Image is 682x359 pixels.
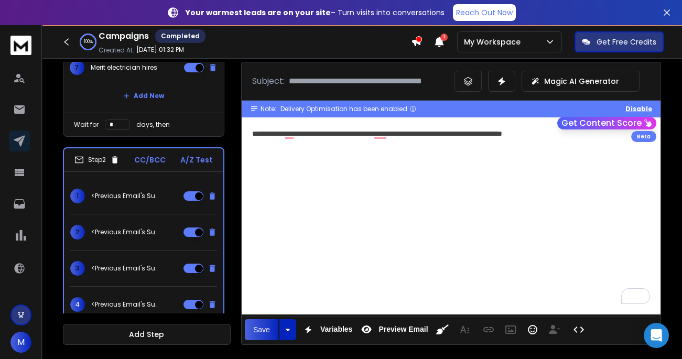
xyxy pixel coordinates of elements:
button: More Text [454,319,474,340]
button: M [10,332,31,353]
button: Magic AI Generator [522,71,640,92]
span: 7 [70,60,84,75]
span: Note: [261,105,276,113]
p: 100 % [84,39,93,45]
p: Reach Out Now [456,7,513,18]
button: Save [245,319,278,340]
p: – Turn visits into conversations [186,7,445,18]
li: Step2CC/BCCA/Z Test1<Previous Email's Subject>2<Previous Email's Subject>3<Previous Email's Subje... [63,147,224,351]
button: Insert Image (⌘P) [501,319,521,340]
button: Insert Link (⌘K) [479,319,499,340]
p: Wait for [74,121,99,129]
p: [DATE] 01:32 PM [136,46,184,54]
h1: Campaigns [99,30,149,42]
img: logo [10,36,31,55]
span: Preview Email [376,325,430,334]
button: Add New [115,85,172,106]
button: Disable [625,105,652,113]
p: <Previous Email's Subject> [91,300,158,309]
p: Merit electrician hires [91,63,157,72]
div: Completed [155,29,205,43]
button: Insert Unsubscribe Link [545,319,565,340]
p: A/Z Test [180,155,213,165]
button: Emoticons [523,319,543,340]
button: Get Content Score [557,117,656,129]
button: Add Step [63,324,231,345]
button: Get Free Credits [575,31,664,52]
div: Delivery Optimisation has been enabled [280,105,417,113]
span: 3 [70,261,85,276]
p: Magic AI Generator [544,76,619,86]
div: Open Intercom Messenger [644,323,669,348]
div: Step 2 [74,155,120,165]
p: <Previous Email's Subject> [91,228,158,236]
button: Preview Email [356,319,430,340]
p: <Previous Email's Subject> [91,192,158,200]
strong: Your warmest leads are on your site [186,7,331,18]
p: days, then [136,121,170,129]
p: Subject: [252,75,285,88]
span: 2 [70,225,85,240]
span: 4 [70,297,85,312]
button: Variables [298,319,355,340]
span: 1 [440,34,448,41]
div: Beta [631,131,656,142]
button: Clean HTML [432,319,452,340]
span: 1 [70,189,85,203]
p: Get Free Credits [597,37,656,47]
p: <Previous Email's Subject> [91,264,158,273]
p: My Workspace [464,37,525,47]
div: To enrich screen reader interactions, please activate Accessibility in Grammarly extension settings [242,117,661,314]
p: Created At: [99,46,134,55]
p: CC/BCC [134,155,166,165]
button: Code View [569,319,589,340]
a: Reach Out Now [453,4,516,21]
span: Variables [318,325,355,334]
